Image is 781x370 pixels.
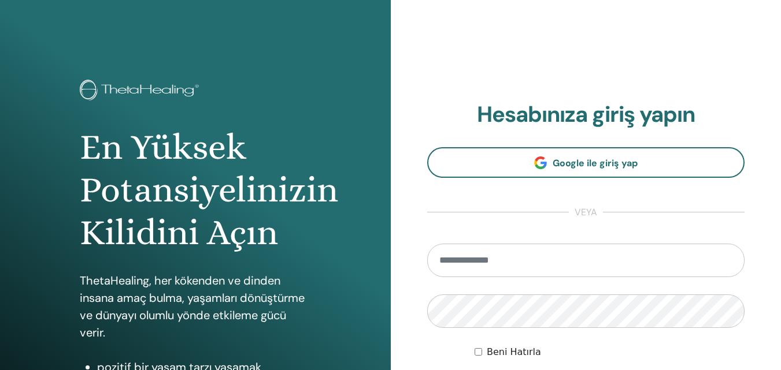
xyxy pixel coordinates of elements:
p: ThetaHealing, her kökenden ve dinden insana amaç bulma, yaşamları dönüştürme ve dünyayı olumlu yö... [80,272,311,341]
span: veya [569,205,603,219]
a: Google ile giriş yap [427,147,745,178]
h2: Hesabınıza giriş yapın [427,102,745,128]
span: Google ile giriş yap [553,157,638,169]
div: Keep me authenticated indefinitely or until I manually logout [475,345,745,359]
label: Beni Hatırla [487,345,541,359]
h1: En Yüksek Potansiyelinizin Kilidini Açın [80,126,311,255]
